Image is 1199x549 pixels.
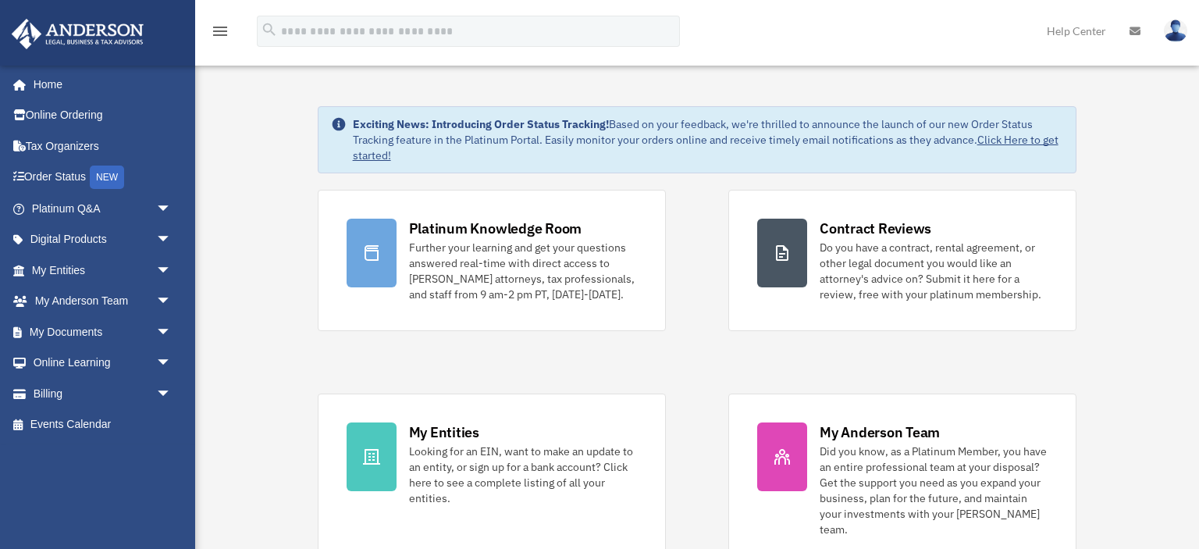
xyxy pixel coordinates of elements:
[156,316,187,348] span: arrow_drop_down
[1164,20,1187,42] img: User Pic
[156,286,187,318] span: arrow_drop_down
[11,255,195,286] a: My Entitiesarrow_drop_down
[409,219,582,238] div: Platinum Knowledge Room
[11,100,195,131] a: Online Ordering
[211,27,229,41] a: menu
[156,378,187,410] span: arrow_drop_down
[7,19,148,49] img: Anderson Advisors Platinum Portal
[156,348,187,380] span: arrow_drop_down
[820,444,1048,537] div: Did you know, as a Platinum Member, you have an entire professional team at your disposal? Get th...
[11,286,195,317] a: My Anderson Teamarrow_drop_down
[11,69,187,100] a: Home
[11,162,195,194] a: Order StatusNEW
[11,409,195,440] a: Events Calendar
[11,193,195,224] a: Platinum Q&Aarrow_drop_down
[156,193,187,225] span: arrow_drop_down
[318,190,666,331] a: Platinum Knowledge Room Further your learning and get your questions answered real-time with dire...
[409,240,637,302] div: Further your learning and get your questions answered real-time with direct access to [PERSON_NAM...
[409,444,637,506] div: Looking for an EIN, want to make an update to an entity, or sign up for a bank account? Click her...
[11,224,195,255] a: Digital Productsarrow_drop_down
[728,190,1076,331] a: Contract Reviews Do you have a contract, rental agreement, or other legal document you would like...
[11,348,195,379] a: Online Learningarrow_drop_down
[820,219,931,238] div: Contract Reviews
[90,166,124,189] div: NEW
[353,116,1064,163] div: Based on your feedback, we're thrilled to announce the launch of our new Order Status Tracking fe...
[11,316,195,348] a: My Documentsarrow_drop_down
[261,21,278,38] i: search
[820,422,940,442] div: My Anderson Team
[353,117,609,131] strong: Exciting News: Introducing Order Status Tracking!
[11,130,195,162] a: Tax Organizers
[156,224,187,256] span: arrow_drop_down
[409,422,479,442] div: My Entities
[156,255,187,287] span: arrow_drop_down
[11,378,195,409] a: Billingarrow_drop_down
[211,22,229,41] i: menu
[353,133,1058,162] a: Click Here to get started!
[820,240,1048,302] div: Do you have a contract, rental agreement, or other legal document you would like an attorney's ad...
